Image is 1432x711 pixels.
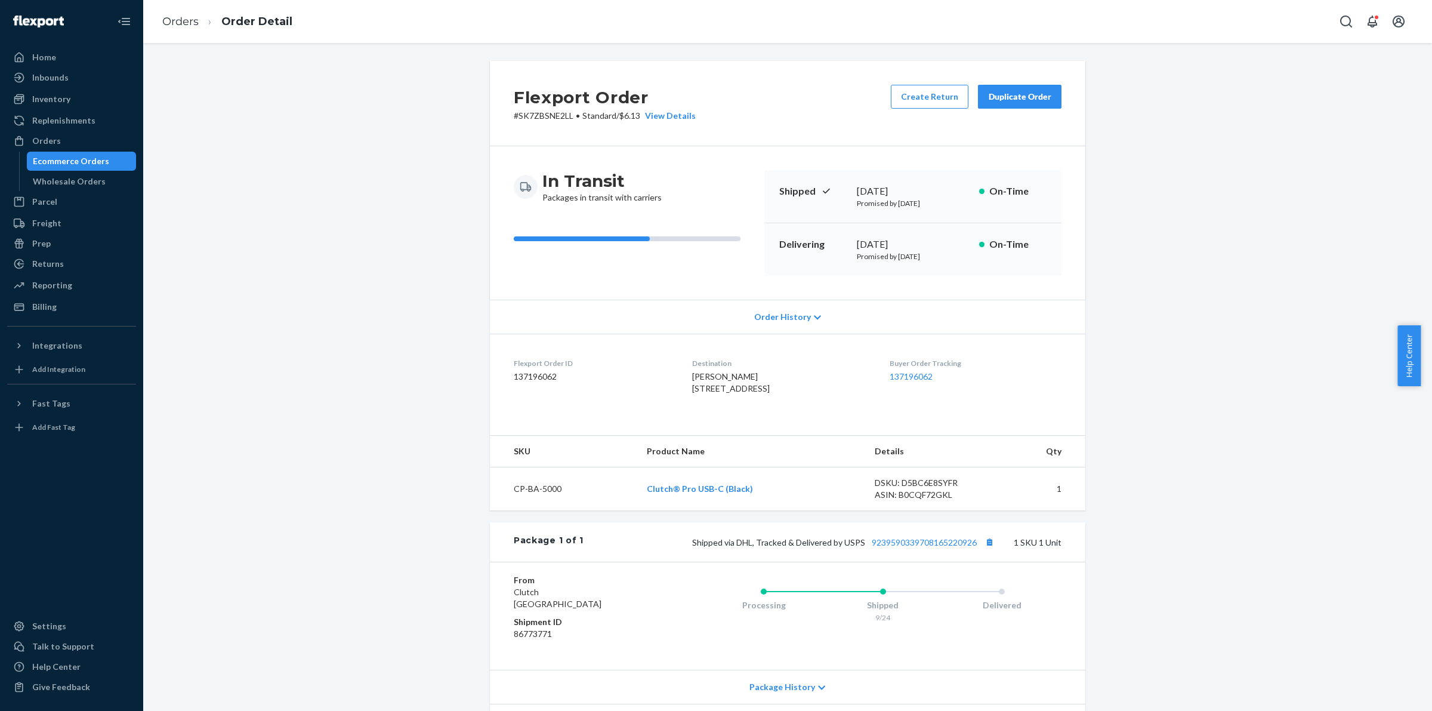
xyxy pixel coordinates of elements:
a: Home [7,48,136,67]
div: Help Center [32,661,81,673]
button: View Details [640,110,696,122]
dt: Buyer Order Tracking [890,358,1061,368]
div: Freight [32,217,61,229]
span: Shipped via DHL, Tracked & Delivered by USPS [692,537,997,547]
button: Copy tracking number [982,534,997,550]
a: Add Fast Tag [7,418,136,437]
div: Ecommerce Orders [33,155,109,167]
span: • [576,110,580,121]
div: Talk to Support [32,641,94,652]
p: Shipped [779,184,847,198]
a: 9239590339708165220926 [872,537,977,547]
img: Flexport logo [13,16,64,27]
a: Add Integration [7,360,136,379]
div: 1 SKU 1 Unit [584,534,1061,550]
a: Orders [162,15,199,28]
a: Order Detail [221,15,292,28]
span: Clutch [GEOGRAPHIC_DATA] [514,587,601,609]
dt: From [514,574,656,586]
p: Promised by [DATE] [857,251,970,261]
dd: 137196062 [514,371,673,383]
div: Inventory [32,93,70,105]
button: Integrations [7,336,136,355]
p: Promised by [DATE] [857,198,970,208]
h2: Flexport Order [514,85,696,110]
button: Open account menu [1387,10,1411,33]
div: Fast Tags [32,398,70,410]
th: SKU [490,436,637,467]
a: Replenishments [7,111,136,130]
div: Shipped [823,599,943,611]
a: Help Center [7,657,136,676]
th: Details [865,436,996,467]
td: 1 [996,467,1085,511]
a: Reporting [7,276,136,295]
dd: 86773771 [514,628,656,640]
h3: In Transit [542,170,662,192]
a: Returns [7,254,136,273]
div: [DATE] [857,184,970,198]
button: Talk to Support [7,637,136,656]
p: Delivering [779,238,847,251]
div: ASIN: B0CQF72GKL [875,489,987,501]
div: Duplicate Order [988,91,1051,103]
div: Delivered [942,599,1061,611]
div: Add Fast Tag [32,422,75,432]
div: Reporting [32,279,72,291]
button: Duplicate Order [978,85,1061,109]
a: Inbounds [7,68,136,87]
button: Close Navigation [112,10,136,33]
div: Billing [32,301,57,313]
dt: Shipment ID [514,616,656,628]
div: DSKU: D5BC6E8SYFR [875,477,987,489]
div: [DATE] [857,238,970,251]
p: On-Time [989,184,1047,198]
div: Packages in transit with carriers [542,170,662,204]
div: Orders [32,135,61,147]
p: # SK7ZBSNE2LL / $6.13 [514,110,696,122]
div: Wholesale Orders [33,176,106,187]
a: Clutch® Pro USB-C (Black) [647,484,753,494]
div: Settings [32,620,66,632]
button: Open Search Box [1334,10,1358,33]
div: Processing [704,599,823,611]
div: Replenishments [32,115,95,127]
button: Help Center [1397,325,1421,386]
div: Add Integration [32,364,85,374]
dt: Destination [692,358,870,368]
button: Fast Tags [7,394,136,413]
a: Parcel [7,192,136,211]
a: 137196062 [890,371,933,381]
td: CP-BA-5000 [490,467,637,511]
th: Qty [996,436,1085,467]
div: Package 1 of 1 [514,534,584,550]
a: Wholesale Orders [27,172,137,191]
button: Open notifications [1360,10,1384,33]
dt: Flexport Order ID [514,358,673,368]
a: Settings [7,617,136,636]
div: Returns [32,258,64,270]
span: Order History [754,311,811,323]
div: Inbounds [32,72,69,84]
button: Give Feedback [7,678,136,697]
a: Inventory [7,90,136,109]
span: Standard [582,110,616,121]
a: Orders [7,131,136,150]
iframe: Opens a widget where you can chat to one of our agents [1356,675,1420,705]
div: Give Feedback [32,681,90,693]
th: Product Name [637,436,865,467]
button: Create Return [891,85,968,109]
div: Parcel [32,196,57,208]
p: On-Time [989,238,1047,251]
ol: breadcrumbs [153,4,302,39]
a: Ecommerce Orders [27,152,137,171]
div: Prep [32,238,51,250]
span: Package History [749,681,815,693]
a: Freight [7,214,136,233]
a: Prep [7,234,136,253]
div: 9/24 [823,612,943,623]
a: Billing [7,297,136,316]
div: Home [32,51,56,63]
